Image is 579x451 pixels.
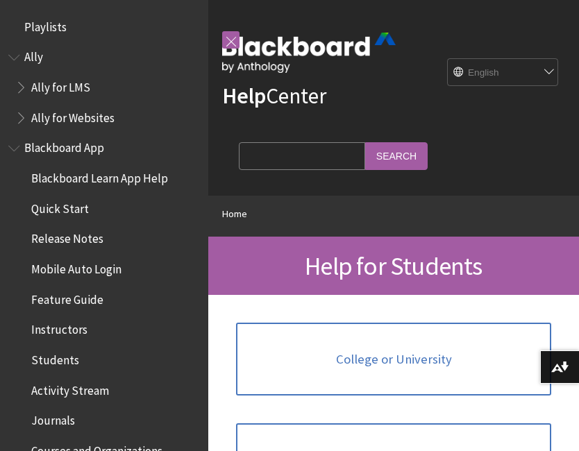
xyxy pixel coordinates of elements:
span: Release Notes [31,228,103,246]
a: Home [222,205,247,223]
span: Instructors [31,318,87,337]
span: Playlists [24,15,67,34]
span: Ally for LMS [31,76,90,94]
nav: Book outline for Playlists [8,15,200,39]
span: Quick Start [31,197,89,216]
a: HelpCenter [222,82,326,110]
nav: Book outline for Anthology Ally Help [8,46,200,130]
span: Blackboard App [24,137,104,155]
span: Students [31,348,79,367]
span: College or University [336,352,452,367]
span: Activity Stream [31,379,109,398]
a: College or University [236,323,551,396]
strong: Help [222,82,266,110]
span: Help for Students [305,250,482,282]
span: Ally [24,46,43,65]
span: Ally for Websites [31,106,115,125]
input: Search [365,142,428,169]
span: Journals [31,409,75,428]
span: Mobile Auto Login [31,257,121,276]
img: Blackboard by Anthology [222,33,396,73]
span: Blackboard Learn App Help [31,167,168,185]
span: Feature Guide [31,288,103,307]
select: Site Language Selector [448,59,559,87]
